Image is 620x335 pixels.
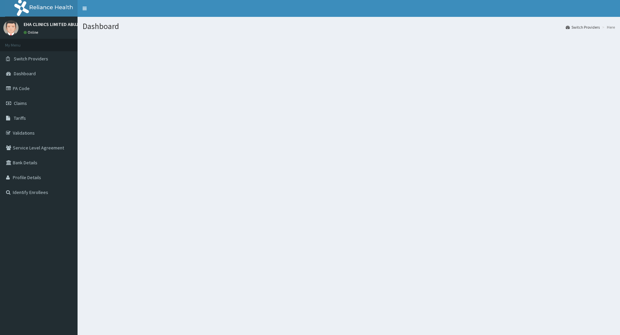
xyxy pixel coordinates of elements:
[24,22,81,27] p: EHA CLINICS LIMITED ABUJA
[14,71,36,77] span: Dashboard
[566,24,600,30] a: Switch Providers
[24,30,40,35] a: Online
[14,115,26,121] span: Tariffs
[14,100,27,106] span: Claims
[3,20,19,35] img: User Image
[83,22,615,31] h1: Dashboard
[14,56,48,62] span: Switch Providers
[600,24,615,30] li: Here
